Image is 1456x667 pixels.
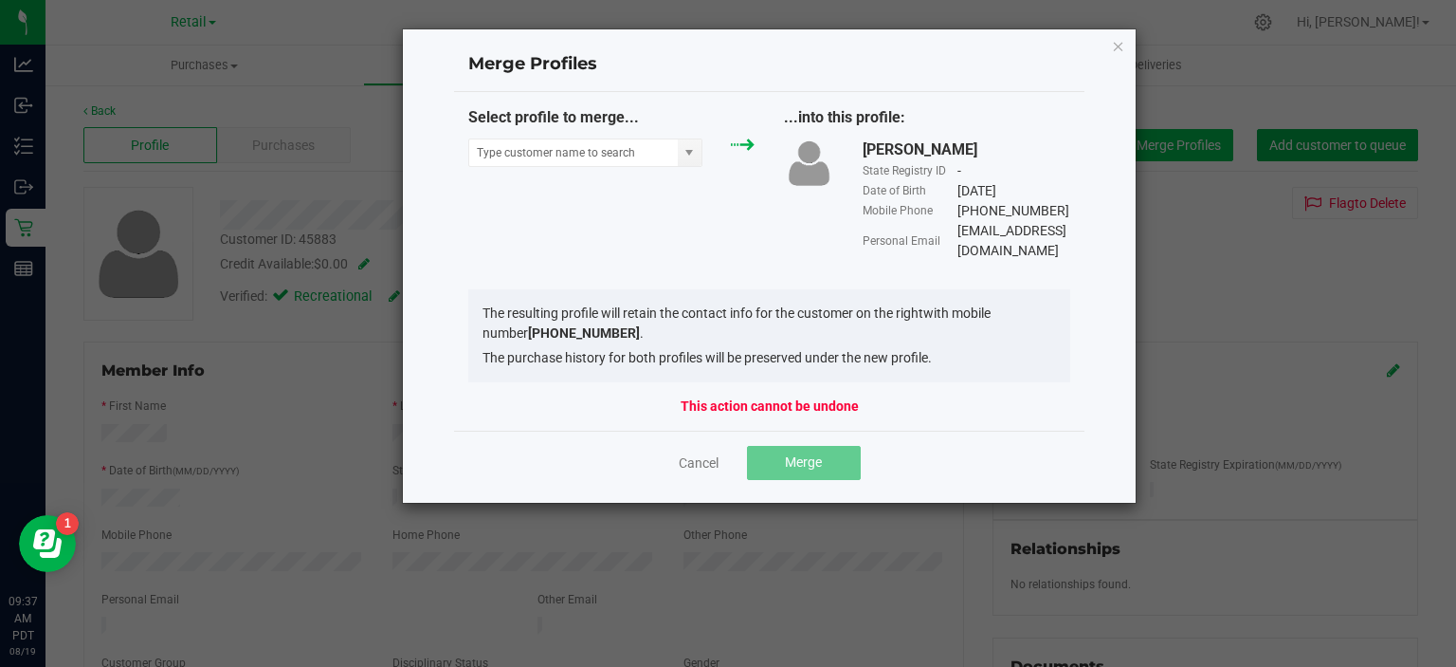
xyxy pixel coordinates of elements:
div: State Registry ID [863,162,957,179]
strong: This action cannot be undone [681,397,859,417]
span: Merge [785,454,822,470]
div: Personal Email [863,232,957,250]
a: Cancel [679,454,719,472]
iframe: Resource center unread badge [56,512,79,535]
div: Date of Birth [863,182,957,199]
li: The resulting profile will retain the contact info for the customer on the right [482,304,1057,343]
span: with mobile number . [482,306,991,341]
img: user-icon.png [784,139,834,188]
strong: [PHONE_NUMBER] [528,325,640,341]
div: [DATE] [957,181,996,201]
iframe: Resource center [19,515,76,572]
div: - [957,161,961,181]
img: green_arrow.svg [731,139,755,151]
div: Mobile Phone [863,202,957,219]
button: Close [1112,34,1125,57]
div: [EMAIL_ADDRESS][DOMAIN_NAME] [957,221,1071,261]
span: Select profile to merge... [468,108,639,126]
li: The purchase history for both profiles will be preserved under the new profile. [482,348,1057,368]
div: [PERSON_NAME] [863,139,977,161]
span: ...into this profile: [784,108,905,126]
div: [PHONE_NUMBER] [957,201,1069,221]
h4: Merge Profiles [468,52,1071,77]
input: NO DATA FOUND [469,139,678,166]
button: Merge [747,446,861,480]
